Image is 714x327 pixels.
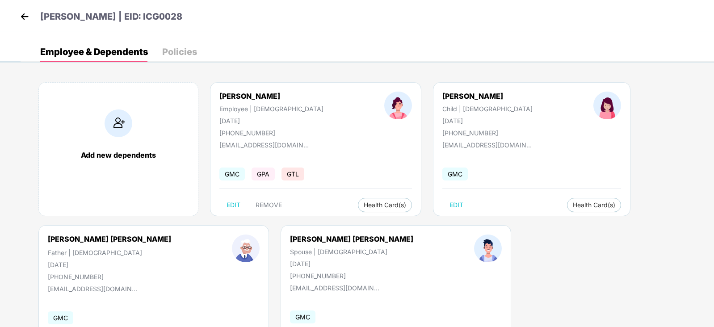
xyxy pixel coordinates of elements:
img: profileImage [593,92,621,119]
div: Add new dependents [48,151,189,159]
button: Health Card(s) [567,198,621,212]
div: Spouse | [DEMOGRAPHIC_DATA] [290,248,413,256]
p: [PERSON_NAME] | EID: ICG0028 [40,10,182,24]
div: [DATE] [48,261,171,268]
img: addIcon [105,109,132,137]
span: GTL [281,168,304,180]
button: EDIT [219,198,248,212]
button: REMOVE [248,198,289,212]
div: [EMAIL_ADDRESS][DOMAIN_NAME] [442,141,532,149]
img: profileImage [384,92,412,119]
span: GMC [48,311,73,324]
div: Employee | [DEMOGRAPHIC_DATA] [219,105,323,113]
button: EDIT [442,198,470,212]
div: [DATE] [219,117,323,125]
span: GMC [442,168,468,180]
div: [PHONE_NUMBER] [442,129,533,137]
div: Father | [DEMOGRAPHIC_DATA] [48,249,171,256]
img: back [18,10,31,23]
div: [EMAIL_ADDRESS][DOMAIN_NAME] [48,285,137,293]
span: Health Card(s) [573,203,615,207]
div: [PHONE_NUMBER] [48,273,171,281]
span: EDIT [449,201,463,209]
div: [PHONE_NUMBER] [219,129,323,137]
img: profileImage [474,235,502,262]
span: REMOVE [256,201,282,209]
span: GMC [290,310,315,323]
span: EDIT [227,201,240,209]
div: [PERSON_NAME] [442,92,533,101]
button: Health Card(s) [358,198,412,212]
div: Employee & Dependents [40,47,148,56]
div: Policies [162,47,197,56]
img: profileImage [232,235,260,262]
div: [EMAIL_ADDRESS][DOMAIN_NAME] [219,141,309,149]
span: GPA [252,168,275,180]
div: [PHONE_NUMBER] [290,272,413,280]
div: Child | [DEMOGRAPHIC_DATA] [442,105,533,113]
div: [DATE] [290,260,413,268]
div: [PERSON_NAME] [PERSON_NAME] [48,235,171,243]
span: Health Card(s) [364,203,406,207]
div: [EMAIL_ADDRESS][DOMAIN_NAME] [290,284,379,292]
div: [PERSON_NAME] [PERSON_NAME] [290,235,413,243]
div: [DATE] [442,117,533,125]
div: [PERSON_NAME] [219,92,323,101]
span: GMC [219,168,245,180]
